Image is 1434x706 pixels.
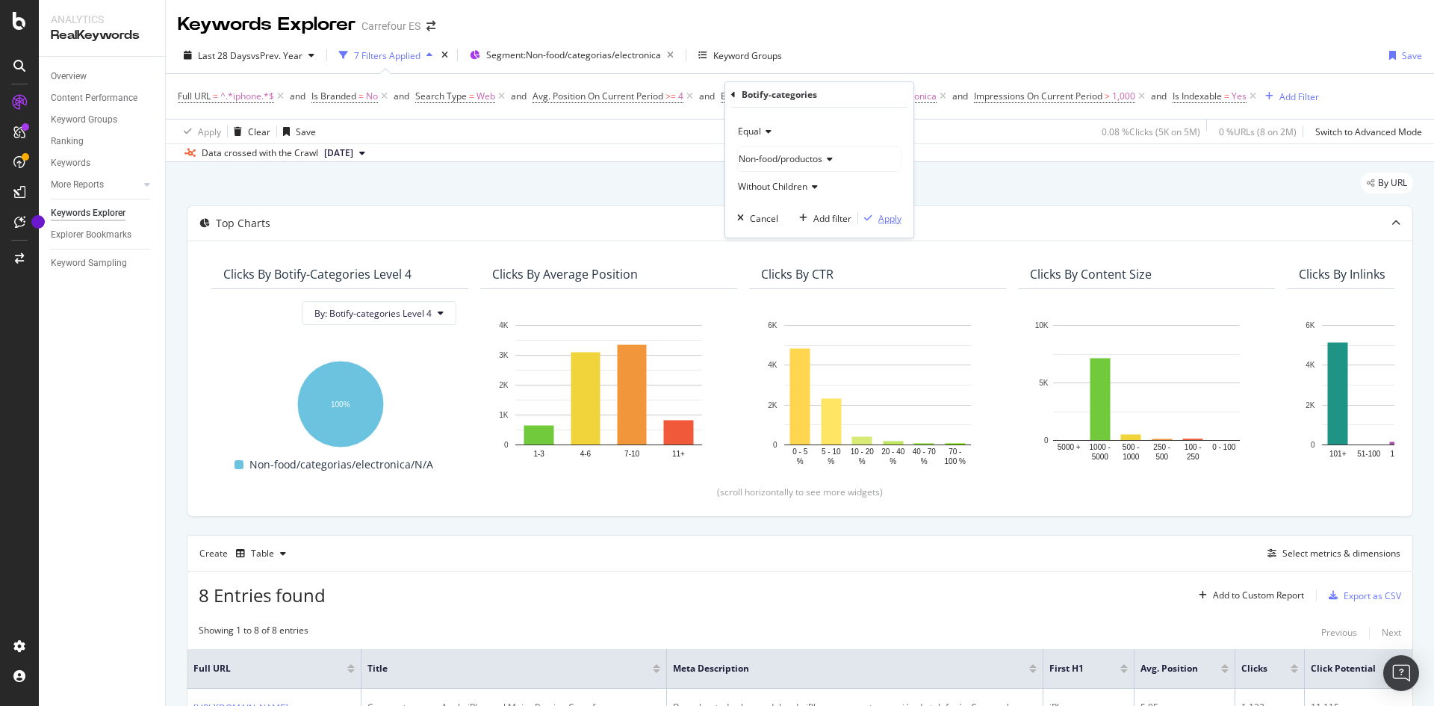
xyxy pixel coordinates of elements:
div: (scroll horizontally to see more widgets) [205,486,1394,498]
button: Save [277,120,316,143]
span: Avg. Position On Current Period [533,90,663,102]
text: 4K [499,321,509,329]
text: 2K [1306,401,1315,409]
span: First H1 [1049,662,1098,675]
text: 3K [499,351,509,359]
div: Data crossed with the Crawl [202,146,318,160]
button: By: Botify-categories Level 4 [302,301,456,325]
div: Explorer Bookmarks [51,227,131,243]
div: Create [199,542,292,566]
div: Keywords Explorer [51,205,125,221]
span: Non-food/productos [739,152,822,165]
a: Content Performance [51,90,155,106]
div: Clicks By Average Position [492,267,638,282]
span: By URL [1378,179,1407,188]
span: 8 Entries found [199,583,326,607]
div: Tooltip anchor [31,215,45,229]
span: 4 [678,86,683,107]
div: times [438,48,451,63]
text: 5K [1039,379,1049,387]
div: Clear [248,126,270,138]
a: Keyword Sampling [51,256,155,271]
div: A chart. [223,353,456,450]
div: Analytics [51,12,153,27]
text: 1000 - [1090,443,1111,451]
button: Save [1383,43,1422,67]
span: = [358,90,364,102]
div: Add to Custom Report [1213,591,1304,600]
text: 1K [499,411,509,419]
svg: A chart. [492,318,725,468]
span: No [366,86,378,107]
div: and [699,90,715,102]
div: Table [251,549,274,558]
a: Ranking [51,134,155,149]
div: Apply [198,126,221,138]
div: Clicks By Inlinks [1299,267,1385,282]
text: 5 - 10 [822,448,841,456]
div: and [952,90,968,102]
span: = [1224,90,1229,102]
div: Add filter [813,212,851,225]
text: 101+ [1329,450,1347,458]
button: Apply [858,211,901,226]
a: Explorer Bookmarks [51,227,155,243]
span: Yes [1232,86,1247,107]
span: Title [367,662,630,675]
text: 5000 [1092,453,1109,461]
text: 16-50 [1390,450,1409,458]
text: 6K [1306,321,1315,329]
span: Avg. Position [1140,662,1199,675]
svg: A chart. [1030,318,1263,462]
div: and [511,90,527,102]
div: Select metrics & dimensions [1282,547,1400,560]
text: 6K [768,321,777,329]
button: Add Filter [1259,87,1319,105]
button: and [952,89,968,103]
span: Is Branded [311,90,356,102]
text: 0 [504,441,509,449]
button: Switch to Advanced Mode [1309,120,1422,143]
div: A chart. [761,318,994,468]
button: Export as CSV [1323,583,1401,607]
div: Export as CSV [1344,589,1401,602]
span: Click Potential [1311,662,1376,675]
button: Keyword Groups [692,43,788,67]
div: Content Performance [51,90,137,106]
span: >= [665,90,676,102]
text: 500 [1155,453,1168,461]
text: 4K [1306,362,1315,370]
button: Cancel [731,211,778,226]
a: Keyword Groups [51,112,155,128]
text: % [921,457,928,465]
text: 250 [1187,453,1199,461]
span: By: Botify-categories Level 4 [314,307,432,320]
div: Cancel [750,212,778,225]
span: Impressions On Current Period [974,90,1102,102]
button: and [394,89,409,103]
text: % [828,457,834,465]
text: 2K [499,381,509,389]
text: 5000 + [1058,443,1081,451]
div: and [394,90,409,102]
div: Botify-categories [742,88,817,101]
text: 40 - 70 [913,448,937,456]
button: Table [230,542,292,566]
text: 20 - 40 [881,448,905,456]
span: Without Children [738,180,807,193]
div: Open Intercom Messenger [1383,655,1419,691]
span: Is Indexable [1173,90,1222,102]
text: 4-6 [580,450,592,458]
button: and [1151,89,1167,103]
a: Overview [51,69,155,84]
a: More Reports [51,177,140,193]
div: Save [296,126,316,138]
span: Full URL [178,90,211,102]
text: % [797,457,804,465]
text: 51-100 [1357,450,1381,458]
button: Clear [228,120,270,143]
span: Non-food/categorias/electronica/N/A [249,456,433,474]
button: 7 Filters Applied [333,43,438,67]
